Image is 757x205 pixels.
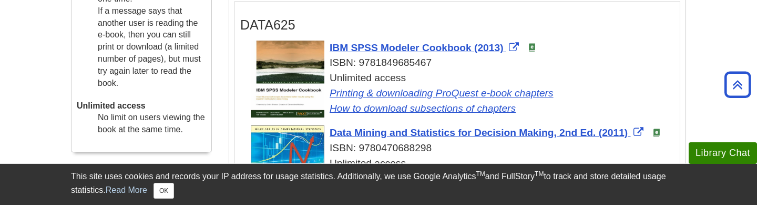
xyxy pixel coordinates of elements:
[330,87,554,99] a: Link opens in new window
[251,141,674,156] div: ISBN: 9780470688298
[330,42,504,53] span: IBM SPSS Modeler Cookbook (2013)
[154,183,174,199] button: Close
[652,129,661,137] img: e-Book
[77,100,206,112] dt: Unlimited access
[106,186,147,194] a: Read More
[251,71,674,116] div: Unlimited access
[251,55,674,71] div: ISBN: 9781849685467
[251,41,324,118] img: Cover Art
[98,112,206,136] dd: No limit on users viewing the book at the same time.
[330,103,516,114] a: Link opens in new window
[330,42,521,53] a: Link opens in new window
[330,127,628,138] span: Data Mining and Statistics for Decision Making, 2nd Ed. (2011)
[240,17,674,33] h3: DATA625
[528,43,536,52] img: e-Book
[476,170,485,178] sup: TM
[535,170,544,178] sup: TM
[330,127,646,138] a: Link opens in new window
[721,77,754,92] a: Back to Top
[689,142,757,164] button: Library Chat
[251,156,674,201] div: Unlimited access
[71,170,686,199] div: This site uses cookies and records your IP address for usage statistics. Additionally, we use Goo...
